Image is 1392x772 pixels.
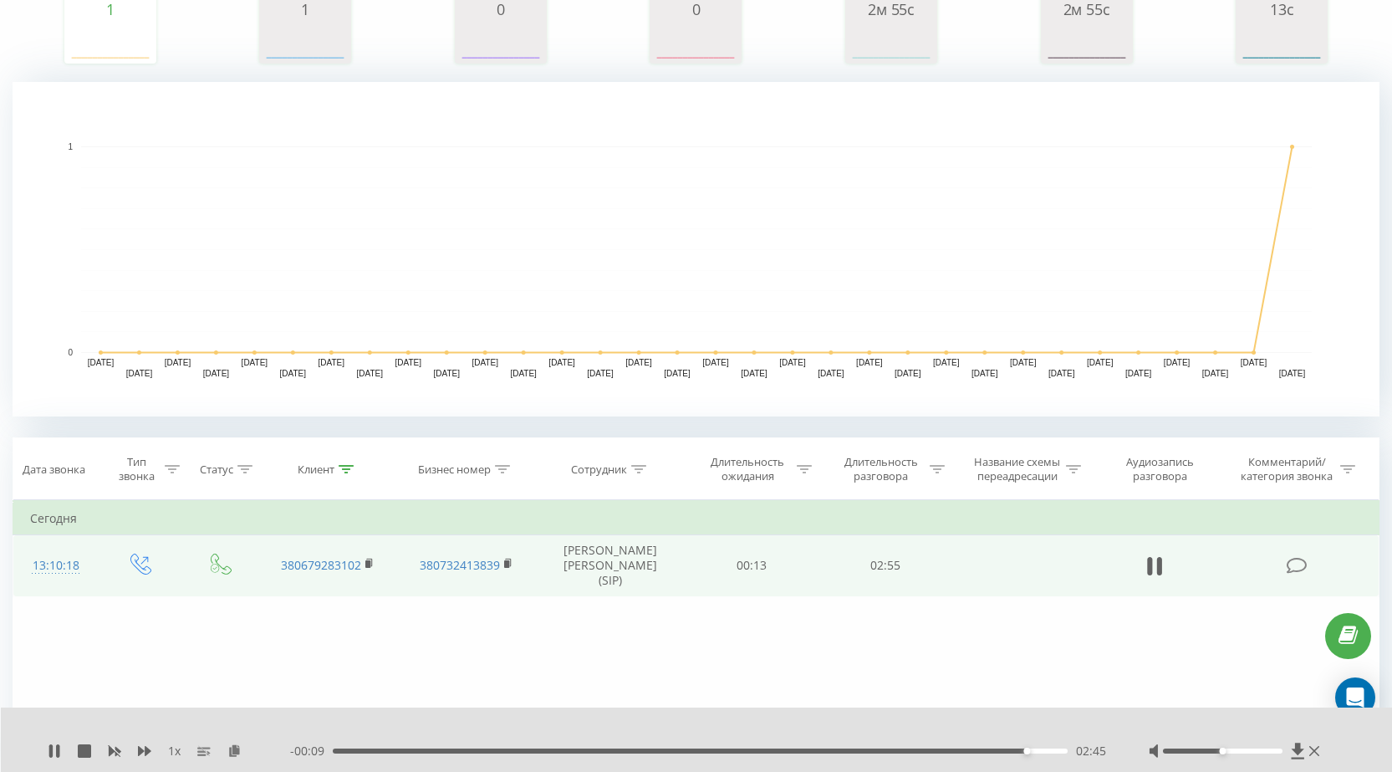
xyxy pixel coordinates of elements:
text: [DATE] [319,358,345,367]
text: [DATE] [203,369,230,378]
text: 0 [68,348,73,357]
svg: A chart. [1045,18,1129,68]
text: [DATE] [1241,358,1267,367]
text: [DATE] [433,369,460,378]
text: [DATE] [587,369,614,378]
div: Аудиозапись разговора [1106,455,1215,483]
svg: A chart. [263,18,347,68]
span: - 00:09 [290,743,333,759]
a: 380679283102 [281,557,361,573]
div: Длительность ожидания [703,455,793,483]
div: 2м 55с [849,1,933,18]
text: [DATE] [357,369,384,378]
text: [DATE] [971,369,998,378]
div: Статус [200,463,233,477]
text: [DATE] [126,369,153,378]
div: Сотрудник [571,463,627,477]
a: 380732413839 [420,557,500,573]
text: [DATE] [895,369,921,378]
text: [DATE] [1125,369,1152,378]
svg: A chart. [654,18,737,68]
text: [DATE] [280,369,307,378]
div: Клиент [298,463,334,477]
div: Open Intercom Messenger [1335,677,1375,718]
svg: A chart. [849,18,933,68]
text: 1 [68,142,73,151]
text: [DATE] [1010,358,1037,367]
td: Сегодня [13,502,1379,535]
div: Тип звонка [113,455,160,483]
text: [DATE] [395,358,421,367]
text: [DATE] [664,369,691,378]
div: 1 [69,1,152,18]
text: [DATE] [779,358,806,367]
text: [DATE] [472,358,498,367]
div: Название схемы переадресации [972,455,1062,483]
text: [DATE] [1202,369,1229,378]
div: Бизнес номер [418,463,491,477]
text: [DATE] [818,369,844,378]
td: 00:13 [685,535,818,597]
div: 0 [654,1,737,18]
div: Длительность разговора [836,455,925,483]
text: [DATE] [1164,358,1191,367]
text: [DATE] [741,369,767,378]
td: [PERSON_NAME] [PERSON_NAME] (SIP) [536,535,686,597]
text: [DATE] [702,358,729,367]
div: 13:10:18 [30,550,82,582]
td: 02:55 [818,535,952,597]
svg: A chart. [459,18,543,68]
span: 02:45 [1076,743,1106,759]
div: Accessibility label [1219,748,1226,754]
svg: A chart. [1240,18,1323,68]
text: [DATE] [856,358,883,367]
text: [DATE] [1048,369,1075,378]
text: [DATE] [625,358,652,367]
text: [DATE] [1279,369,1306,378]
text: [DATE] [933,358,960,367]
text: [DATE] [548,358,575,367]
text: [DATE] [242,358,268,367]
div: 2м 55с [1045,1,1129,18]
div: 1 [263,1,347,18]
text: [DATE] [1087,358,1114,367]
svg: A chart. [13,82,1379,417]
text: [DATE] [88,358,115,367]
div: Дата звонка [23,463,85,477]
text: [DATE] [165,358,191,367]
div: Комментарий/категория звонка [1238,455,1336,483]
div: 13с [1240,1,1323,18]
svg: A chart. [69,18,152,68]
text: [DATE] [510,369,537,378]
div: Accessibility label [1023,748,1030,754]
span: 1 x [168,743,181,759]
div: 0 [459,1,543,18]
